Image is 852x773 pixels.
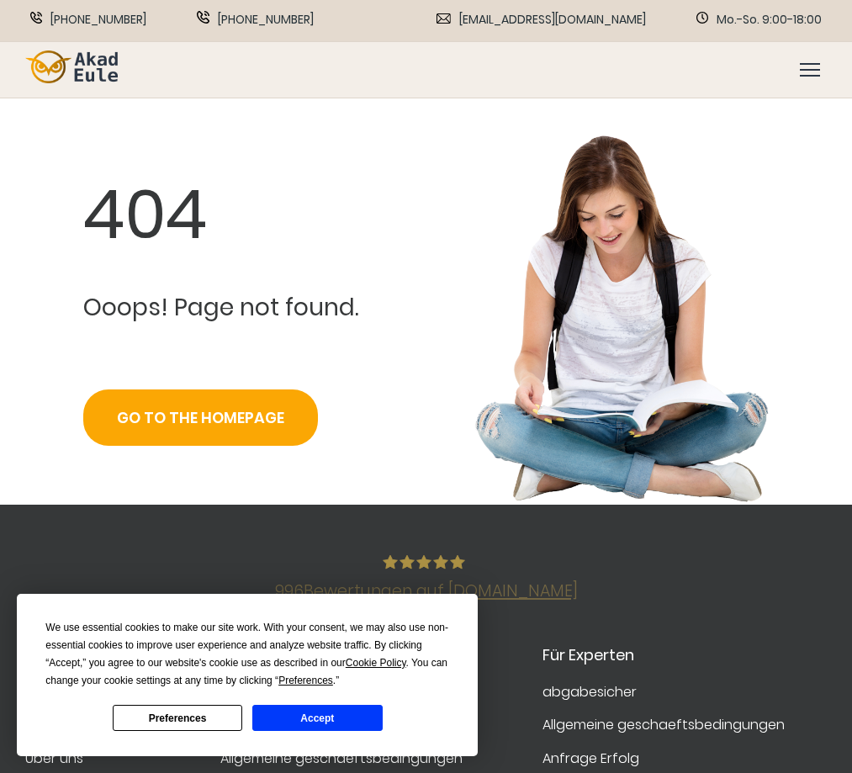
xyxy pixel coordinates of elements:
div: We use essential cookies to make our site work. With your consent, we may also use non-essential ... [45,619,449,690]
a: abgabesicher [542,681,637,702]
button: Preferences [113,705,242,731]
span: 996 [275,580,304,602]
a: Anfrage Erfolg [542,748,639,769]
img: Email [437,13,451,24]
img: logo [25,50,118,83]
span: [PHONE_NUMBER] [50,11,146,29]
div: Cookie Consent Prompt [17,594,478,756]
img: Phone [30,12,42,24]
span: Cookie Policy [346,657,406,669]
a: Über uns [25,748,83,769]
p: Ooops! Page not found. [83,290,358,326]
span: Mo.-So. 9:00-18:00 [717,11,822,29]
a: WhatsApp [PHONE_NUMBER] [197,11,314,29]
span: Bewertungen auf [DOMAIN_NAME] [275,580,578,601]
img: Schedule [696,12,708,24]
span: [EMAIL_ADDRESS][DOMAIN_NAME] [459,11,646,29]
a: Email [EMAIL_ADDRESS][DOMAIN_NAME] [437,11,646,29]
span: [PHONE_NUMBER] [218,11,314,29]
span: Preferences [278,675,333,686]
a: Allgemeine geschaeftsbedingungen [220,748,463,769]
a: Phone [PHONE_NUMBER] [30,11,146,29]
a: 996Bewertungen auf [DOMAIN_NAME] [275,516,578,607]
img: WhatsApp [197,11,209,24]
div: Für Experten [542,643,785,666]
a: Go to the Homepage [83,389,318,446]
a: Allgemeine geschaeftsbedingungen [542,714,785,735]
div: 404 [83,164,358,265]
button: Accept [252,705,382,731]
